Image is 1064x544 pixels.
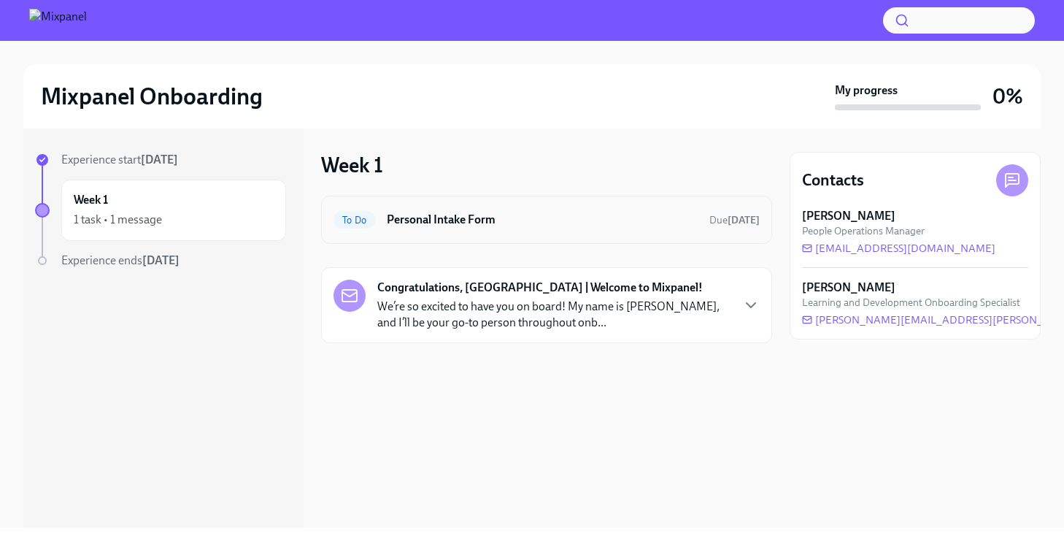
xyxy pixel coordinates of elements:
h6: Personal Intake Form [387,212,698,228]
a: To DoPersonal Intake FormDue[DATE] [334,208,760,231]
a: Experience start[DATE] [35,152,286,168]
p: We’re so excited to have you on board! My name is [PERSON_NAME], and I’ll be your go-to person th... [377,299,730,331]
span: People Operations Manager [802,224,925,238]
strong: [PERSON_NAME] [802,208,895,224]
strong: [DATE] [728,214,760,226]
span: To Do [334,215,375,226]
h6: Week 1 [74,192,108,208]
img: Mixpanel [29,9,87,32]
span: Learning and Development Onboarding Specialist [802,296,1020,310]
strong: My progress [835,83,898,99]
span: Due [709,214,760,226]
h4: Contacts [802,169,864,191]
strong: [DATE] [142,253,180,267]
strong: [DATE] [141,153,178,166]
div: 1 task • 1 message [74,212,162,228]
span: Experience ends [61,253,180,267]
span: August 23rd, 2025 07:00 [709,213,760,227]
h3: 0% [992,83,1023,110]
a: [EMAIL_ADDRESS][DOMAIN_NAME] [802,241,995,256]
a: Week 11 task • 1 message [35,180,286,241]
span: Experience start [61,153,178,166]
strong: [PERSON_NAME] [802,280,895,296]
strong: Congratulations, [GEOGRAPHIC_DATA] | Welcome to Mixpanel! [377,280,703,296]
h2: Mixpanel Onboarding [41,82,263,111]
h3: Week 1 [321,152,383,178]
